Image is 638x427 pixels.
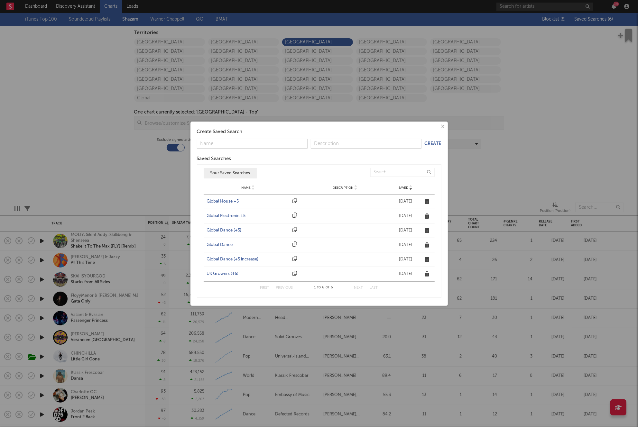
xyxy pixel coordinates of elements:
a: UK Growers (+5) [207,271,290,277]
span: to [317,286,321,289]
button: Your Saved Searches [204,168,257,178]
input: Search... [370,168,435,177]
a: Global Dance (+5 increase) [207,256,290,263]
div: [DATE] [390,271,422,277]
button: Last [370,286,378,290]
a: Global Electronic +5 [207,213,290,219]
span: Saved [399,186,409,190]
div: [DATE] [390,256,422,263]
button: Create [425,141,441,146]
div: 1 6 6 [306,284,341,292]
button: × [439,123,446,130]
a: Global House +5 [207,198,290,205]
span: of [326,286,329,289]
div: [DATE] [390,242,422,248]
a: Global Dance (+5) [207,227,290,234]
a: Global Dance [207,242,290,248]
div: [DATE] [390,213,422,219]
button: Previous [276,286,293,290]
div: [DATE] [390,198,422,205]
input: Description [311,139,421,149]
button: Next [354,286,363,290]
div: Create Saved Search [197,128,441,136]
span: Description [333,186,354,190]
button: First [260,286,270,290]
input: Name [197,139,308,149]
div: [DATE] [390,227,422,234]
span: Name [241,186,251,190]
div: Saved Searches [197,155,441,163]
